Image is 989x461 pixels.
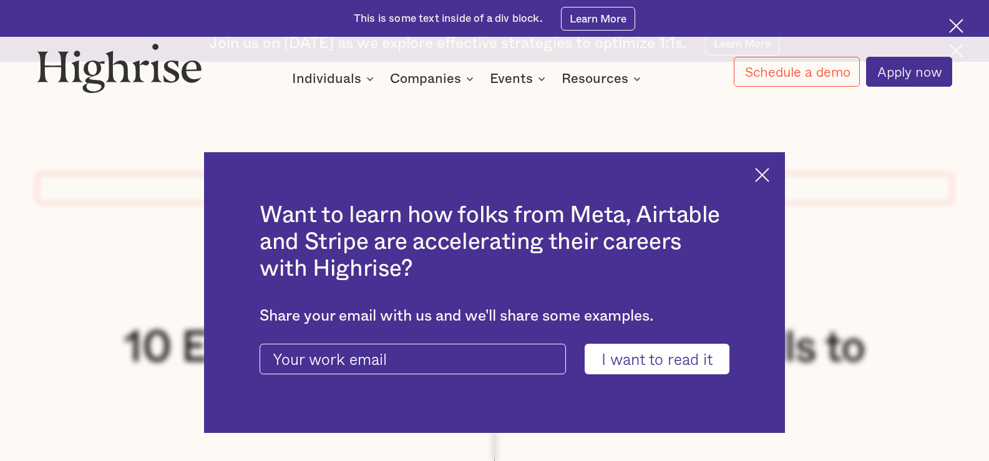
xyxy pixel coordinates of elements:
div: Individuals [292,71,361,86]
div: This is some text inside of a div block. [354,11,543,26]
div: Resources [562,71,645,86]
form: current-ascender-blog-article-modal-form [260,344,729,375]
input: Your work email [260,344,566,375]
img: Highrise logo [37,43,202,93]
div: Events [490,71,533,86]
input: I want to read it [585,344,729,375]
a: Apply now [866,57,952,87]
img: Cross icon [949,19,963,33]
div: Individuals [292,71,378,86]
h2: Want to learn how folks from Meta, Airtable and Stripe are accelerating their careers with Highrise? [260,201,729,282]
a: Learn More [561,7,635,31]
div: Events [490,71,549,86]
img: Cross icon [755,168,769,182]
div: Resources [562,71,628,86]
div: Share your email with us and we'll share some examples. [260,307,729,325]
div: Companies [390,71,461,86]
div: Companies [390,71,477,86]
a: Schedule a demo [734,57,860,87]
